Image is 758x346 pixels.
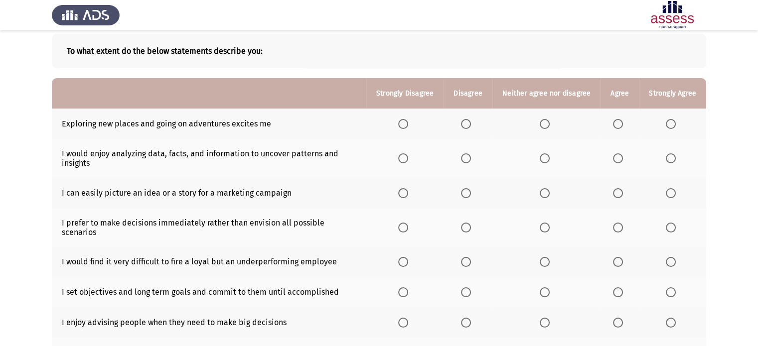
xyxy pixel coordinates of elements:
[540,222,554,231] mat-radio-group: Select an option
[666,118,680,128] mat-radio-group: Select an option
[613,222,627,231] mat-radio-group: Select an option
[398,153,412,162] mat-radio-group: Select an option
[398,222,412,231] mat-radio-group: Select an option
[461,287,475,296] mat-radio-group: Select an option
[461,188,475,197] mat-radio-group: Select an option
[398,118,412,128] mat-radio-group: Select an option
[666,287,680,296] mat-radio-group: Select an option
[666,153,680,162] mat-radio-group: Select an option
[601,78,639,109] th: Agree
[52,247,366,277] td: I would find it very difficult to fire a loyal but an underperforming employee
[540,257,554,266] mat-radio-group: Select an option
[492,78,601,109] th: Neither agree nor disagree
[52,1,120,29] img: Assess Talent Management logo
[613,257,627,266] mat-radio-group: Select an option
[398,257,412,266] mat-radio-group: Select an option
[666,257,680,266] mat-radio-group: Select an option
[613,317,627,327] mat-radio-group: Select an option
[613,188,627,197] mat-radio-group: Select an option
[540,153,554,162] mat-radio-group: Select an option
[540,188,554,197] mat-radio-group: Select an option
[52,139,366,178] td: I would enjoy analyzing data, facts, and information to uncover patterns and insights
[613,118,627,128] mat-radio-group: Select an option
[52,109,366,139] td: Exploring new places and going on adventures excites me
[461,153,475,162] mat-radio-group: Select an option
[540,287,554,296] mat-radio-group: Select an option
[540,317,554,327] mat-radio-group: Select an option
[461,222,475,231] mat-radio-group: Select an option
[52,208,366,247] td: I prefer to make decisions immediately rather than envision all possible scenarios
[461,317,475,327] mat-radio-group: Select an option
[666,317,680,327] mat-radio-group: Select an option
[398,287,412,296] mat-radio-group: Select an option
[67,46,691,56] b: To what extent do the below statements describe you:
[639,78,706,109] th: Strongly Agree
[366,78,444,109] th: Strongly Disagree
[666,222,680,231] mat-radio-group: Select an option
[398,317,412,327] mat-radio-group: Select an option
[540,118,554,128] mat-radio-group: Select an option
[52,178,366,208] td: I can easily picture an idea or a story for a marketing campaign
[444,78,492,109] th: Disagree
[52,307,366,338] td: I enjoy advising people when they need to make big decisions
[461,118,475,128] mat-radio-group: Select an option
[613,287,627,296] mat-radio-group: Select an option
[461,257,475,266] mat-radio-group: Select an option
[613,153,627,162] mat-radio-group: Select an option
[52,277,366,307] td: I set objectives and long term goals and commit to them until accomplished
[638,1,706,29] img: Assessment logo of Career Orientation R2
[398,188,412,197] mat-radio-group: Select an option
[666,188,680,197] mat-radio-group: Select an option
